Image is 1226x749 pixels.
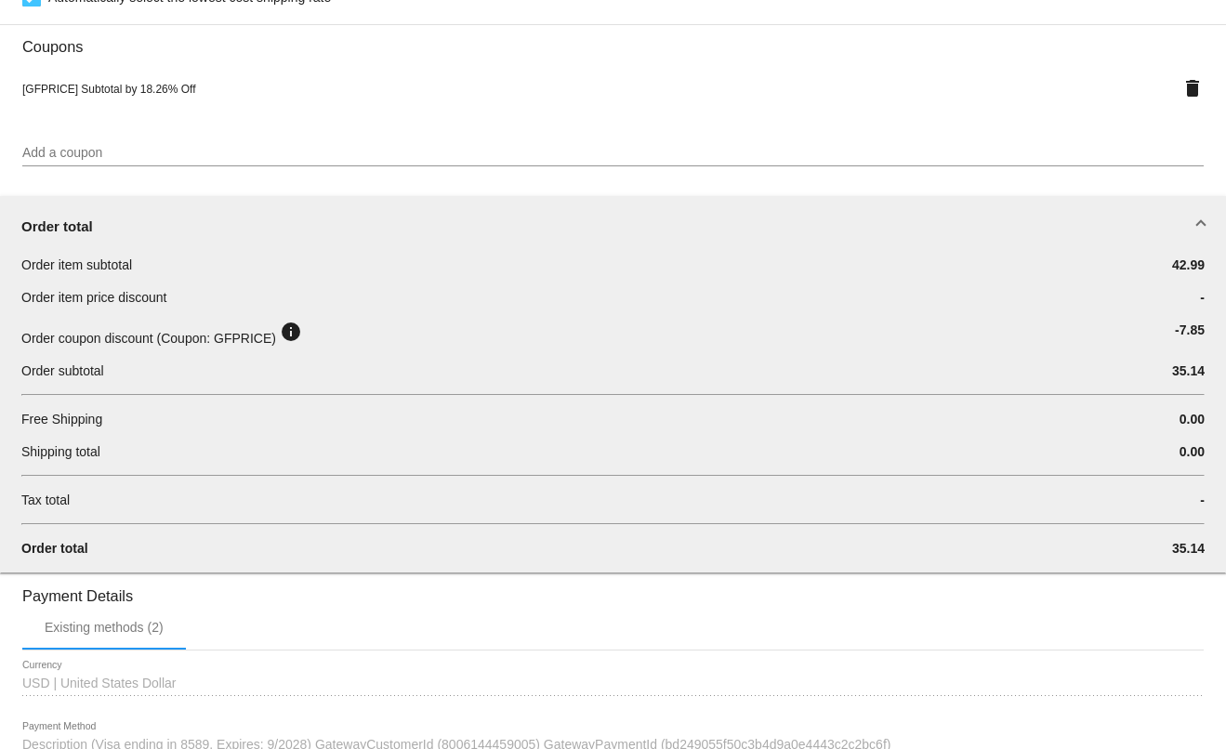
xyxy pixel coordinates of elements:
h3: Coupons [22,24,1204,56]
span: Shipping total [21,444,100,459]
span: USD | United States Dollar [22,676,176,690]
span: - [1200,290,1205,305]
h3: Payment Details [22,573,1204,605]
span: -7.85 [1175,322,1205,337]
span: Order item subtotal [21,257,132,272]
span: [GFPRICE] Subtotal by 18.26% Off [22,83,196,96]
span: 35.14 [1172,363,1205,378]
span: 0.00 [1180,444,1205,459]
span: 42.99 [1172,257,1205,272]
span: Tax total [21,493,70,507]
span: Order item price discount [21,290,166,305]
span: Order subtotal [21,363,104,378]
span: Order total [21,218,93,234]
span: 0.00 [1180,412,1205,427]
span: Free Shipping [21,412,102,427]
mat-icon: delete [1181,77,1204,99]
span: 35.14 [1172,541,1205,556]
div: Existing methods (2) [45,620,164,635]
mat-icon: info [280,321,302,343]
span: - [1200,493,1205,507]
input: Add a coupon [22,146,1204,161]
span: Order coupon discount (Coupon: GFPRICE) [21,331,276,346]
span: Order total [21,541,88,556]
